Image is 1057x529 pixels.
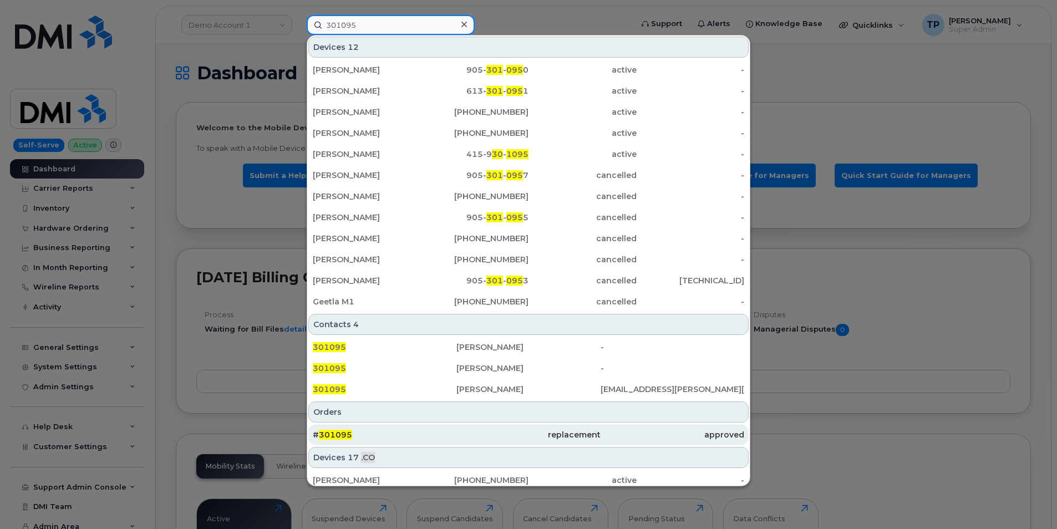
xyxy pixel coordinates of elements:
[313,342,346,352] span: 301095
[319,430,352,440] span: 301095
[637,170,745,181] div: -
[308,250,749,269] a: [PERSON_NAME][PHONE_NUMBER]cancelled-
[313,233,421,244] div: [PERSON_NAME]
[313,429,456,440] div: #
[456,384,600,395] div: [PERSON_NAME]
[313,363,346,373] span: 301095
[486,170,503,180] span: 301
[313,170,421,181] div: [PERSON_NAME]
[506,65,523,75] span: 095
[421,233,529,244] div: [PHONE_NUMBER]
[456,363,600,374] div: [PERSON_NAME]
[528,64,637,75] div: active
[528,149,637,160] div: active
[637,275,745,286] div: [TECHNICAL_ID]
[637,296,745,307] div: -
[486,212,503,222] span: 301
[313,296,421,307] div: Geetla M1
[313,212,421,223] div: [PERSON_NAME]
[486,86,503,96] span: 301
[308,60,749,80] a: [PERSON_NAME]905-301-0950active-
[528,275,637,286] div: cancelled
[308,337,749,357] a: 301095[PERSON_NAME]-
[421,64,529,75] div: 905- - 0
[308,186,749,206] a: [PERSON_NAME][PHONE_NUMBER]cancelled-
[313,384,346,394] span: 301095
[421,191,529,202] div: [PHONE_NUMBER]
[637,106,745,118] div: -
[528,296,637,307] div: cancelled
[528,191,637,202] div: cancelled
[637,233,745,244] div: -
[456,429,600,440] div: replacement
[313,254,421,265] div: [PERSON_NAME]
[308,292,749,312] a: Geetla M1[PHONE_NUMBER]cancelled-
[421,296,529,307] div: [PHONE_NUMBER]
[421,106,529,118] div: [PHONE_NUMBER]
[528,170,637,181] div: cancelled
[601,342,744,353] div: -
[421,128,529,139] div: [PHONE_NUMBER]
[313,191,421,202] div: [PERSON_NAME]
[637,475,745,486] div: -
[486,276,503,286] span: 301
[308,379,749,399] a: 301095[PERSON_NAME][EMAIL_ADDRESS][PERSON_NAME][DOMAIN_NAME]
[528,106,637,118] div: active
[308,81,749,101] a: [PERSON_NAME]613-301-0951active-
[308,123,749,143] a: [PERSON_NAME][PHONE_NUMBER]active-
[637,85,745,96] div: -
[313,149,421,160] div: [PERSON_NAME]
[637,128,745,139] div: -
[528,85,637,96] div: active
[308,271,749,291] a: [PERSON_NAME]905-301-0953cancelled[TECHNICAL_ID]
[313,275,421,286] div: [PERSON_NAME]
[308,207,749,227] a: [PERSON_NAME]905-301-0955cancelled-
[601,363,744,374] div: -
[308,401,749,423] div: Orders
[506,170,523,180] span: 095
[313,64,421,75] div: [PERSON_NAME]
[313,128,421,139] div: [PERSON_NAME]
[308,425,749,445] a: #301095replacementapproved
[528,254,637,265] div: cancelled
[313,106,421,118] div: [PERSON_NAME]
[421,149,529,160] div: 415-9 -
[421,212,529,223] div: 905- - 5
[506,86,523,96] span: 095
[506,276,523,286] span: 095
[637,254,745,265] div: -
[528,212,637,223] div: cancelled
[637,149,745,160] div: -
[361,452,375,463] span: .CO
[528,233,637,244] div: cancelled
[637,191,745,202] div: -
[421,85,529,96] div: 613- - 1
[492,149,503,159] span: 30
[308,144,749,164] a: [PERSON_NAME]415-930-1095active-
[308,228,749,248] a: [PERSON_NAME][PHONE_NUMBER]cancelled-
[308,102,749,122] a: [PERSON_NAME][PHONE_NUMBER]active-
[308,358,749,378] a: 301095[PERSON_NAME]-
[348,452,359,463] span: 17
[528,475,637,486] div: active
[456,342,600,353] div: [PERSON_NAME]
[348,42,359,53] span: 12
[421,170,529,181] div: 905- - 7
[421,475,529,486] div: [PHONE_NUMBER]
[421,254,529,265] div: [PHONE_NUMBER]
[421,275,529,286] div: 905- - 3
[637,212,745,223] div: -
[308,37,749,58] div: Devices
[528,128,637,139] div: active
[308,314,749,335] div: Contacts
[506,212,523,222] span: 095
[308,165,749,185] a: [PERSON_NAME]905-301-0957cancelled-
[601,384,744,395] div: [EMAIL_ADDRESS][PERSON_NAME][DOMAIN_NAME]
[308,447,749,468] div: Devices
[313,475,421,486] div: [PERSON_NAME]
[601,429,744,440] div: approved
[486,65,503,75] span: 301
[353,319,359,330] span: 4
[506,149,528,159] span: 1095
[637,64,745,75] div: -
